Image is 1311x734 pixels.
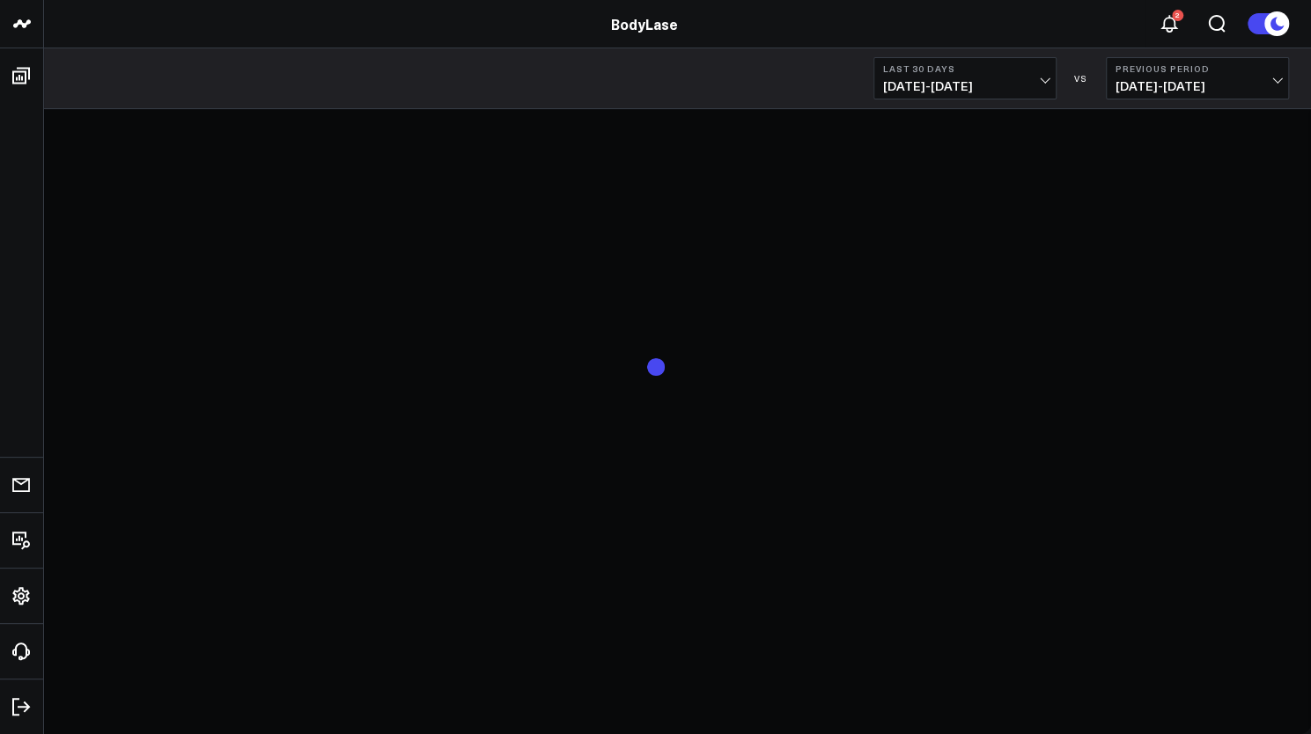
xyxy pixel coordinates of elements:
b: Previous Period [1116,63,1279,74]
div: VS [1065,73,1097,84]
b: Last 30 Days [883,63,1047,74]
button: Last 30 Days[DATE]-[DATE] [873,57,1057,99]
button: Previous Period[DATE]-[DATE] [1106,57,1289,99]
span: [DATE] - [DATE] [1116,79,1279,93]
span: [DATE] - [DATE] [883,79,1047,93]
div: 2 [1172,10,1183,21]
a: BodyLase [611,14,678,33]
